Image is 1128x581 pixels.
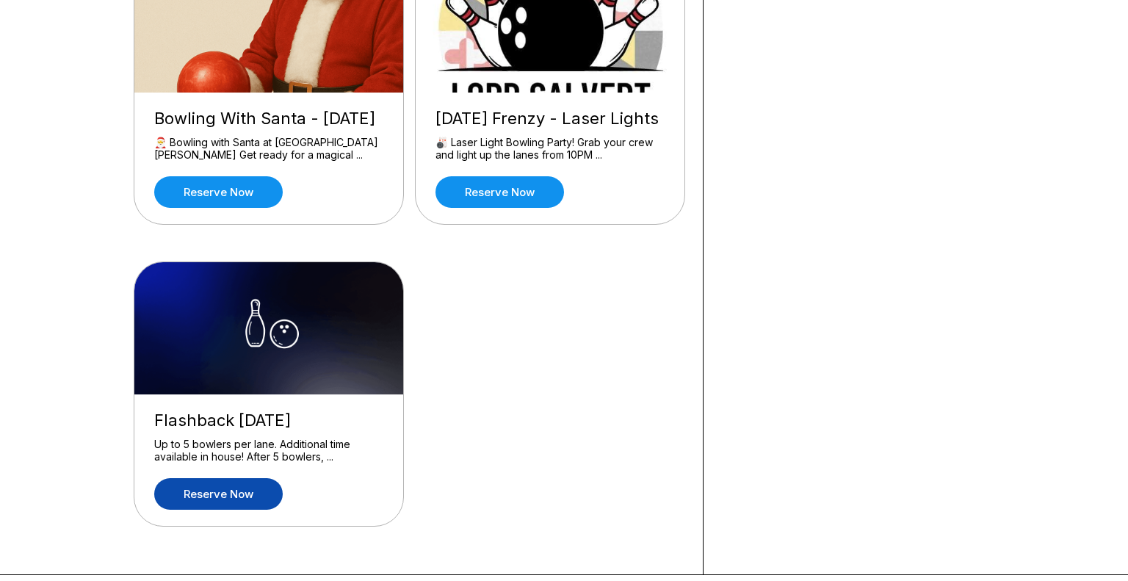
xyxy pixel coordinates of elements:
[154,438,383,463] div: Up to 5 bowlers per lane. Additional time available in house! After 5 bowlers, ...
[154,478,283,510] a: Reserve now
[435,109,665,129] div: [DATE] Frenzy - Laser Lights
[154,411,383,430] div: Flashback [DATE]
[154,109,383,129] div: Bowling With Santa - [DATE]
[435,136,665,162] div: 🎳 Laser Light Bowling Party! Grab your crew and light up the lanes from 10PM ...
[154,176,283,208] a: Reserve now
[154,136,383,162] div: 🎅 Bowling with Santa at [GEOGRAPHIC_DATA][PERSON_NAME] Get ready for a magical ...
[134,262,405,394] img: Flashback Friday
[435,176,564,208] a: Reserve now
